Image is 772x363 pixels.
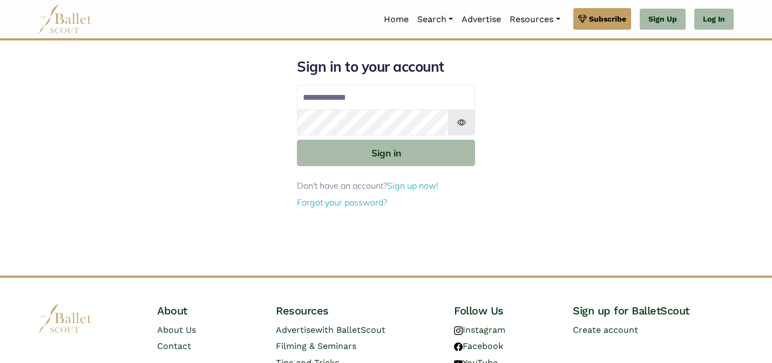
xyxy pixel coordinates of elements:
[315,325,385,335] span: with BalletScout
[573,8,631,30] a: Subscribe
[157,341,191,351] a: Contact
[505,8,564,31] a: Resources
[454,325,505,335] a: Instagram
[457,8,505,31] a: Advertise
[454,304,556,318] h4: Follow Us
[297,179,475,193] p: Don't have an account?
[157,304,259,318] h4: About
[413,8,457,31] a: Search
[276,341,356,351] a: Filming & Seminars
[387,180,438,191] a: Sign up now!
[694,9,734,30] a: Log In
[157,325,196,335] a: About Us
[640,9,686,30] a: Sign Up
[573,304,734,318] h4: Sign up for BalletScout
[578,13,587,25] img: gem.svg
[589,13,626,25] span: Subscribe
[297,140,475,166] button: Sign in
[38,304,92,333] img: logo
[454,326,463,335] img: instagram logo
[573,325,638,335] a: Create account
[297,58,475,76] h1: Sign in to your account
[276,325,385,335] a: Advertisewith BalletScout
[454,341,503,351] a: Facebook
[297,197,387,208] a: Forgot your password?
[380,8,413,31] a: Home
[454,343,463,351] img: facebook logo
[276,304,437,318] h4: Resources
